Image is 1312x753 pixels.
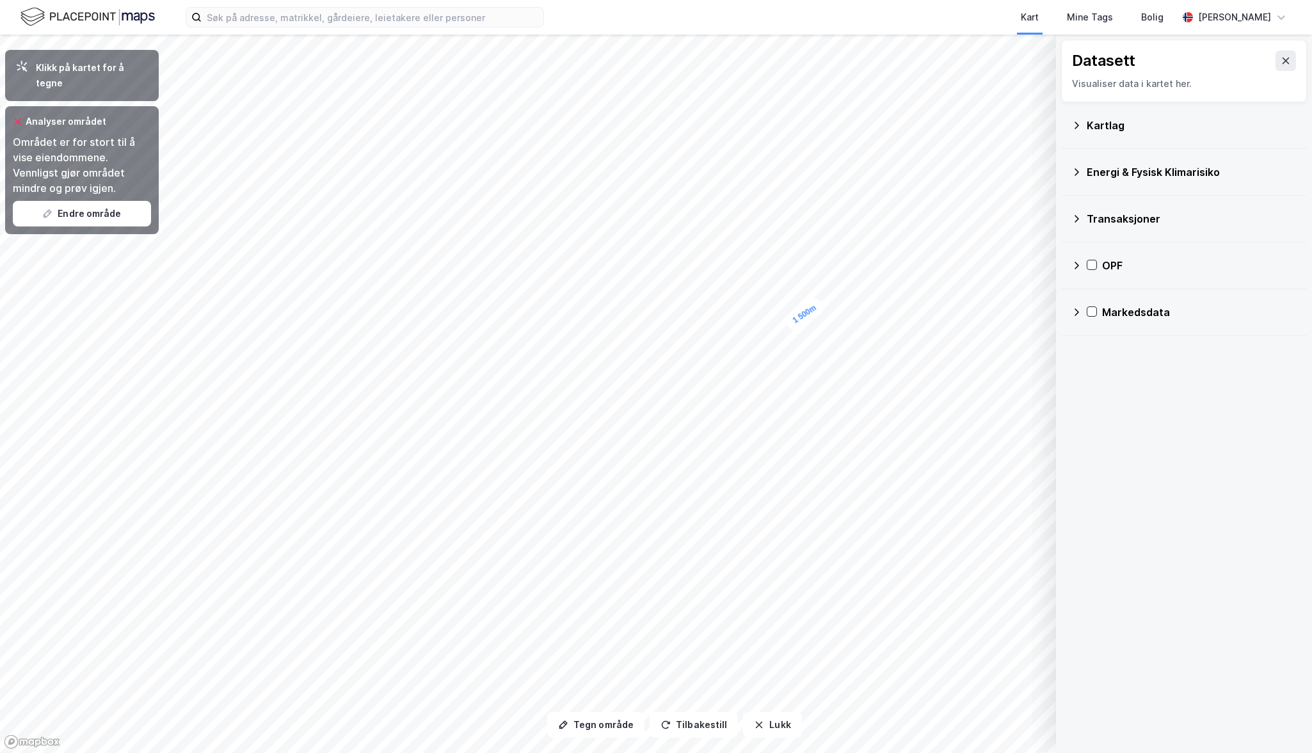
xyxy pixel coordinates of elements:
[13,201,151,226] button: Endre område
[1198,10,1271,25] div: [PERSON_NAME]
[1087,164,1297,180] div: Energi & Fysisk Klimarisiko
[1141,10,1164,25] div: Bolig
[1248,692,1312,753] iframe: Chat Widget
[36,60,148,91] div: Klikk på kartet for å tegne
[13,134,151,196] div: Området er for stort til å vise eiendommene. Vennligst gjør området mindre og prøv igjen.
[20,6,155,28] img: logo.f888ab2527a4732fd821a326f86c7f29.svg
[1072,51,1135,71] div: Datasett
[1102,258,1297,273] div: OPF
[650,712,738,738] button: Tilbakestill
[1087,211,1297,226] div: Transaksjoner
[1102,305,1297,320] div: Markedsdata
[4,734,60,749] a: Mapbox homepage
[1087,118,1297,133] div: Kartlag
[547,712,644,738] button: Tegn område
[1248,692,1312,753] div: Kontrollprogram for chat
[782,295,826,333] div: Map marker
[1067,10,1113,25] div: Mine Tags
[1021,10,1039,25] div: Kart
[743,712,801,738] button: Lukk
[202,8,543,27] input: Søk på adresse, matrikkel, gårdeiere, leietakere eller personer
[26,114,106,129] div: Analyser området
[1072,76,1296,91] div: Visualiser data i kartet her.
